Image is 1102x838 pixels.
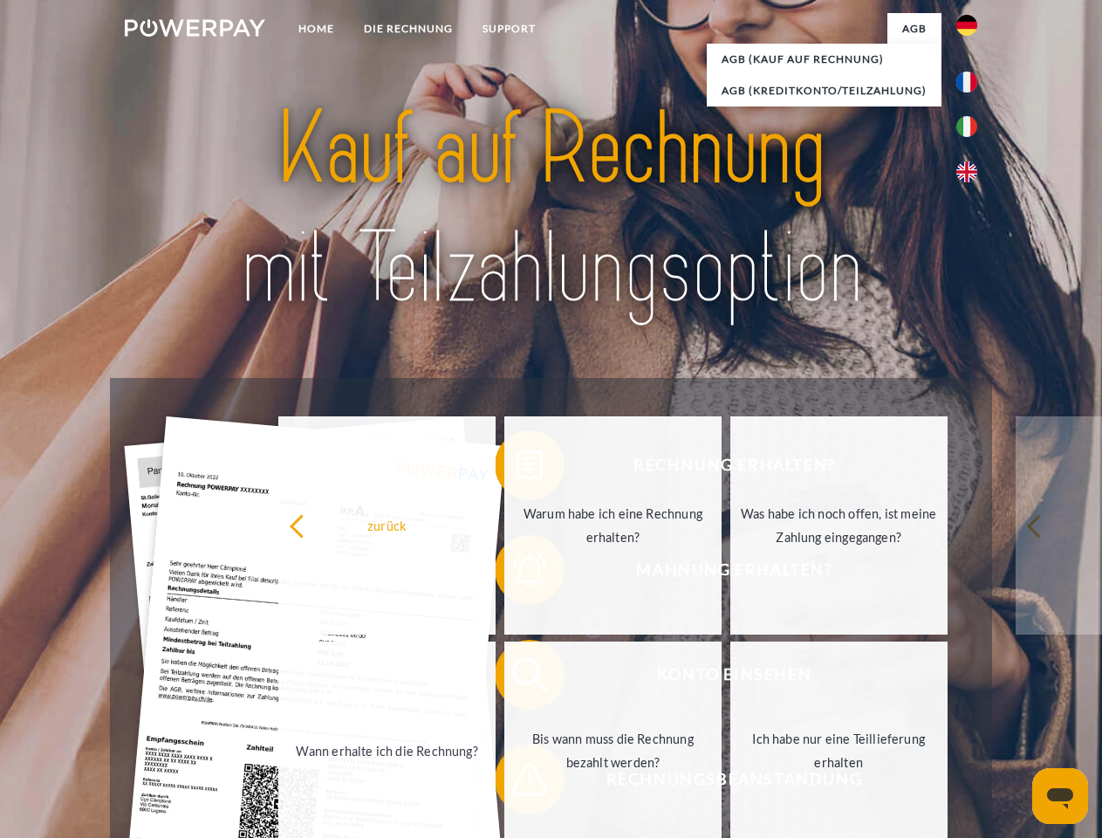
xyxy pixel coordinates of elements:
[289,738,485,762] div: Wann erhalte ich die Rechnung?
[349,13,468,45] a: DIE RECHNUNG
[515,502,711,549] div: Warum habe ich eine Rechnung erhalten?
[887,13,941,45] a: agb
[1032,768,1088,824] iframe: Schaltfläche zum Öffnen des Messaging-Fensters
[741,502,937,549] div: Was habe ich noch offen, ist meine Zahlung eingegangen?
[468,13,551,45] a: SUPPORT
[956,161,977,182] img: en
[956,15,977,36] img: de
[515,727,711,774] div: Bis wann muss die Rechnung bezahlt werden?
[730,416,948,635] a: Was habe ich noch offen, ist meine Zahlung eingegangen?
[125,19,265,37] img: logo-powerpay-white.svg
[956,116,977,137] img: it
[284,13,349,45] a: Home
[741,727,937,774] div: Ich habe nur eine Teillieferung erhalten
[167,84,935,334] img: title-powerpay_de.svg
[707,44,941,75] a: AGB (Kauf auf Rechnung)
[707,75,941,106] a: AGB (Kreditkonto/Teilzahlung)
[956,72,977,93] img: fr
[289,513,485,537] div: zurück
